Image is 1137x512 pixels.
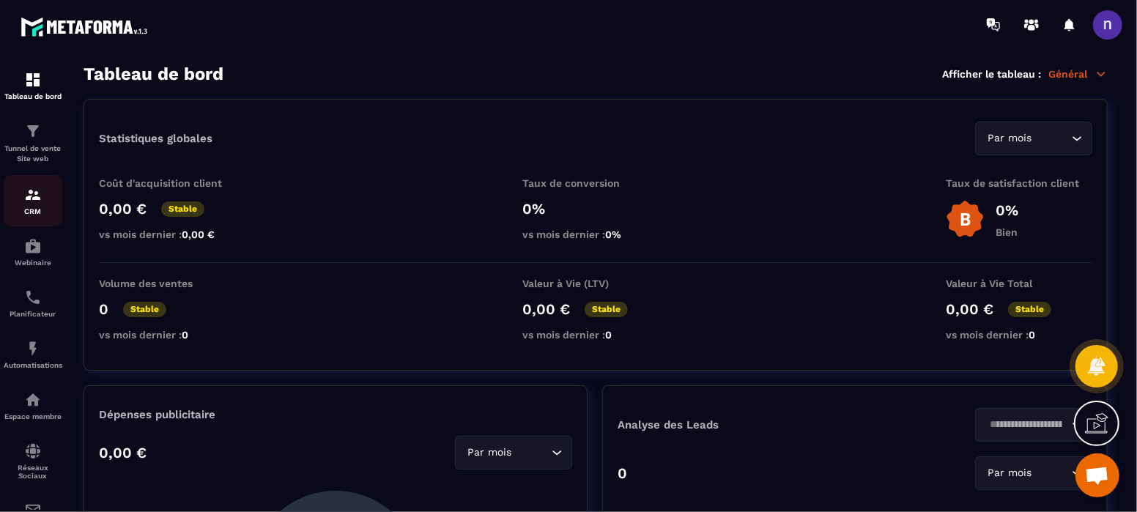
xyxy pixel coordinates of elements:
p: Stable [123,302,166,317]
span: 0% [605,229,621,240]
span: 0 [182,329,188,341]
p: CRM [4,207,62,215]
p: Coût d'acquisition client [99,177,245,189]
a: automationsautomationsWebinaire [4,226,62,278]
img: automations [24,237,42,255]
p: 0,00 € [522,300,570,318]
p: Analyse des Leads [618,418,855,431]
p: 0,00 € [99,200,147,218]
div: Search for option [975,122,1092,155]
img: formation [24,71,42,89]
img: scheduler [24,289,42,306]
p: 0% [522,200,669,218]
input: Search for option [515,445,548,461]
p: Afficher le tableau : [942,68,1041,80]
a: formationformationTableau de bord [4,60,62,111]
img: automations [24,391,42,409]
div: Search for option [975,408,1092,442]
img: b-badge-o.b3b20ee6.svg [946,200,985,239]
p: Stable [161,201,204,217]
h3: Tableau de bord [84,64,223,84]
a: social-networksocial-networkRéseaux Sociaux [4,431,62,491]
p: 0,00 € [946,300,993,318]
span: 0 [1029,329,1035,341]
img: social-network [24,442,42,460]
p: Tableau de bord [4,92,62,100]
a: schedulerschedulerPlanificateur [4,278,62,329]
a: formationformationTunnel de vente Site web [4,111,62,175]
p: vs mois dernier : [522,329,669,341]
input: Search for option [1035,465,1068,481]
a: formationformationCRM [4,175,62,226]
img: formation [24,122,42,140]
img: logo [21,13,152,40]
p: Valeur à Vie Total [946,278,1092,289]
p: Stable [585,302,628,317]
p: Stable [1008,302,1051,317]
p: Réseaux Sociaux [4,464,62,480]
div: Search for option [455,436,572,470]
p: 0 [618,464,627,482]
input: Search for option [985,417,1068,433]
span: Par mois [985,465,1035,481]
a: automationsautomationsAutomatisations [4,329,62,380]
p: Espace membre [4,412,62,420]
p: Bien [996,226,1018,238]
p: Planificateur [4,310,62,318]
div: Search for option [975,456,1092,490]
p: Statistiques globales [99,132,212,145]
span: 0 [605,329,612,341]
p: 0 [99,300,108,318]
p: vs mois dernier : [99,329,245,341]
p: Taux de conversion [522,177,669,189]
input: Search for option [1035,130,1068,146]
p: Volume des ventes [99,278,245,289]
p: Général [1048,67,1108,81]
p: Taux de satisfaction client [946,177,1092,189]
p: Automatisations [4,361,62,369]
p: 0,00 € [99,444,147,461]
p: 0% [996,201,1018,219]
img: automations [24,340,42,357]
span: Par mois [985,130,1035,146]
img: formation [24,186,42,204]
p: Tunnel de vente Site web [4,144,62,164]
p: vs mois dernier : [99,229,245,240]
span: 0,00 € [182,229,215,240]
div: Ouvrir le chat [1075,453,1119,497]
a: automationsautomationsEspace membre [4,380,62,431]
p: vs mois dernier : [522,229,669,240]
p: Webinaire [4,259,62,267]
p: vs mois dernier : [946,329,1092,341]
span: Par mois [464,445,515,461]
p: Valeur à Vie (LTV) [522,278,669,289]
p: Dépenses publicitaire [99,408,572,421]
